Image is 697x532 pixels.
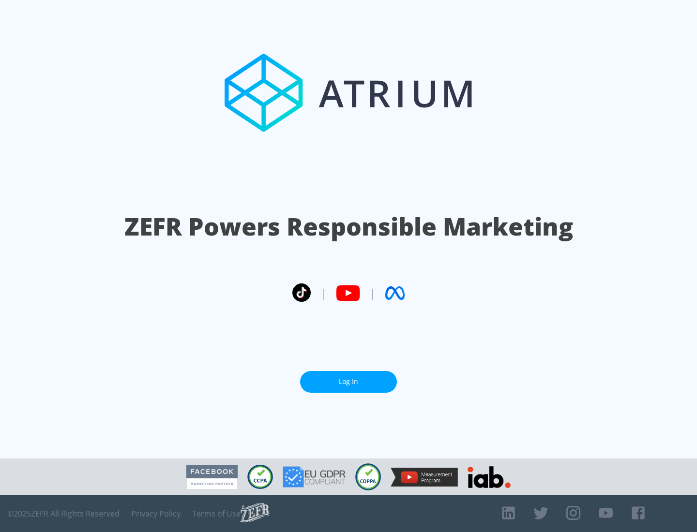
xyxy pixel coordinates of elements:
img: YouTube Measurement Program [391,468,458,487]
span: | [370,286,376,300]
img: IAB [468,466,511,488]
span: | [320,286,326,300]
img: COPPA Compliant [355,463,381,490]
h1: ZEFR Powers Responsible Marketing [124,210,573,243]
a: Log In [300,371,397,393]
img: GDPR Compliant [283,466,346,488]
img: CCPA Compliant [247,465,273,489]
a: Privacy Policy [131,509,181,518]
a: Terms of Use [192,509,241,518]
img: Facebook Marketing Partner [186,465,238,489]
span: © 2025 ZEFR All Rights Reserved [7,509,120,518]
